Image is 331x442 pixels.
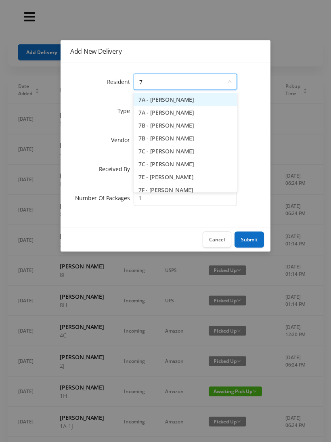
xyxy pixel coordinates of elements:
li: 7B - [PERSON_NAME] [134,119,237,132]
li: 7A - [PERSON_NAME] [134,106,237,119]
button: Submit [235,232,264,248]
label: Resident [107,78,134,86]
li: 7A - [PERSON_NAME] [134,93,237,106]
form: Add New Delivery [70,72,261,208]
label: Number Of Packages [75,194,134,202]
label: Received By [99,165,134,173]
li: 7F - [PERSON_NAME] [134,184,237,197]
div: Add New Delivery [70,47,261,56]
button: Cancel [203,232,231,248]
li: 7C - [PERSON_NAME] [134,158,237,171]
i: icon: down [227,80,232,85]
li: 7B - [PERSON_NAME] [134,132,237,145]
li: 7C - [PERSON_NAME] [134,145,237,158]
li: 7E - [PERSON_NAME] [134,171,237,184]
label: Vendor [111,136,134,144]
label: Type [117,107,134,115]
